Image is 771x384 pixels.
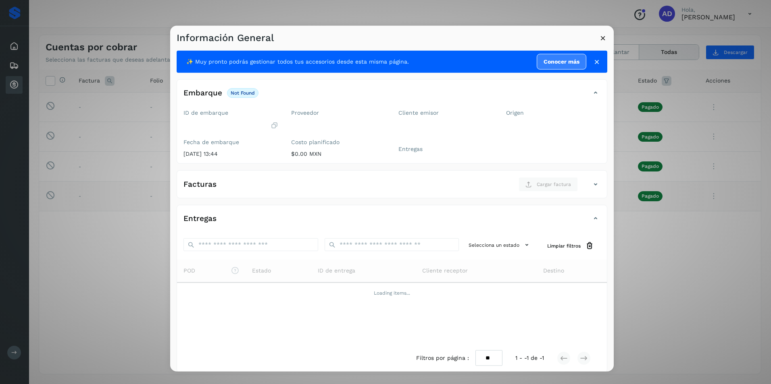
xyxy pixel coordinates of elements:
[177,177,607,198] div: FacturasCargar factura
[547,242,581,249] span: Limpiar filtros
[537,54,586,70] a: Conocer más
[231,90,255,96] p: not found
[177,32,274,44] h3: Información General
[183,180,217,189] h4: Facturas
[398,145,493,152] label: Entregas
[291,139,386,146] label: Costo planificado
[416,354,469,362] span: Filtros por página :
[291,109,386,116] label: Proveedor
[318,266,355,275] span: ID de entrega
[183,266,239,275] span: POD
[186,58,409,66] span: ✨ Muy pronto podrás gestionar todos tus accesorios desde esta misma página.
[252,266,271,275] span: Estado
[183,214,217,223] h4: Entregas
[291,150,386,157] p: $0.00 MXN
[183,109,278,116] label: ID de embarque
[506,109,601,116] label: Origen
[515,354,544,362] span: 1 - -1 de -1
[422,266,468,275] span: Cliente receptor
[183,88,222,97] h4: Embarque
[177,86,607,106] div: Embarquenot found
[183,150,278,157] p: [DATE] 13:44
[541,238,600,253] button: Limpiar filtros
[537,181,571,188] span: Cargar factura
[519,177,578,192] button: Cargar factura
[465,238,534,252] button: Selecciona un estado
[543,266,564,275] span: Destino
[183,139,278,146] label: Fecha de embarque
[177,212,607,232] div: Entregas
[398,109,493,116] label: Cliente emisor
[177,283,607,303] td: Loading items...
